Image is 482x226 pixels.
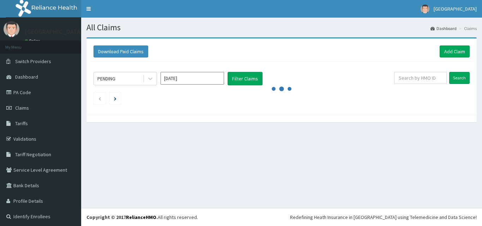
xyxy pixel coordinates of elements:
a: RelianceHMO [126,214,156,220]
input: Search [449,72,470,84]
a: Add Claim [440,45,470,57]
button: Filter Claims [228,72,263,85]
a: Online [25,38,42,43]
div: Redefining Heath Insurance in [GEOGRAPHIC_DATA] using Telemedicine and Data Science! [290,214,477,221]
a: Dashboard [430,25,457,31]
footer: All rights reserved. [81,208,482,226]
span: Claims [15,105,29,111]
span: [GEOGRAPHIC_DATA] [434,6,477,12]
img: User Image [4,21,19,37]
input: Select Month and Year [161,72,224,85]
span: Switch Providers [15,58,51,65]
a: Previous page [98,95,101,102]
button: Download Paid Claims [94,45,148,57]
h1: All Claims [86,23,477,32]
div: PENDING [97,75,115,82]
span: Tariffs [15,120,28,127]
input: Search by HMO ID [394,72,447,84]
a: Next page [114,95,116,102]
strong: Copyright © 2017 . [86,214,158,220]
p: [GEOGRAPHIC_DATA] [25,29,83,35]
img: User Image [421,5,429,13]
svg: audio-loading [271,78,292,99]
span: Dashboard [15,74,38,80]
li: Claims [457,25,477,31]
span: Tariff Negotiation [15,151,51,158]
